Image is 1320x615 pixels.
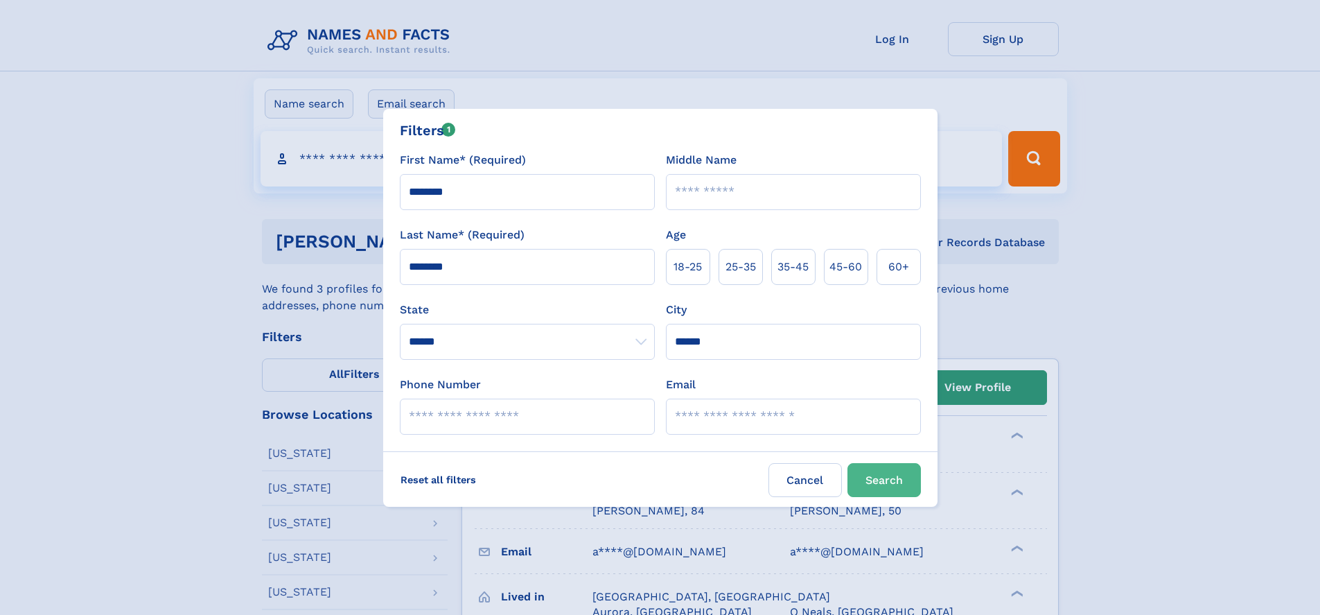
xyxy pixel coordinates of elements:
label: Email [666,376,696,393]
div: Filters [400,120,456,141]
button: Search [847,463,921,497]
label: Phone Number [400,376,481,393]
span: 35‑45 [777,259,809,275]
label: Middle Name [666,152,737,168]
label: First Name* (Required) [400,152,526,168]
label: Reset all filters [391,463,485,496]
span: 60+ [888,259,909,275]
label: State [400,302,655,318]
span: 45‑60 [829,259,862,275]
span: 18‑25 [674,259,702,275]
label: Last Name* (Required) [400,227,525,243]
span: 25‑35 [725,259,756,275]
label: City [666,302,687,318]
label: Age [666,227,686,243]
label: Cancel [768,463,842,497]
